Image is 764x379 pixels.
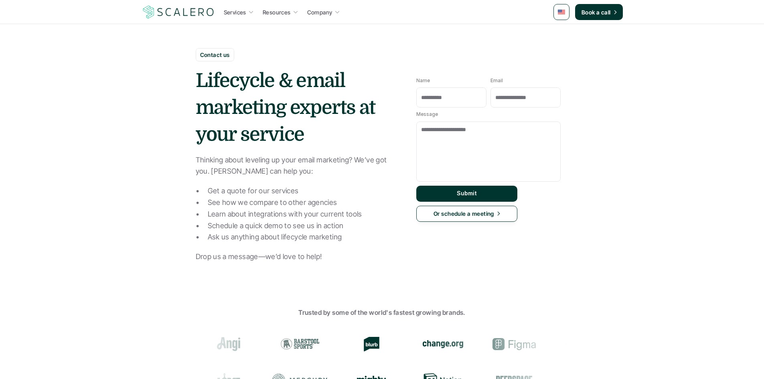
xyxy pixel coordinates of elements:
p: Schedule a quick demo to see us in action [208,220,396,232]
p: Name [416,78,430,83]
p: Company [307,8,332,16]
h1: Lifecycle & email marketing experts at your service [196,67,396,148]
p: Drop us a message—we’d love to help! [196,251,396,263]
a: Or schedule a meeting [416,206,517,222]
p: Email [490,78,503,83]
a: Book a call [575,4,623,20]
input: Name [416,87,486,107]
p: Submit [457,190,477,197]
p: Ask us anything about lifecycle marketing [208,231,396,243]
p: Thinking about leveling up your email marketing? We’ve got you. [PERSON_NAME] can help you: [196,154,396,178]
p: Get a quote for our services [208,185,396,197]
p: Book a call [582,8,611,16]
p: Or schedule a meeting [434,209,494,218]
input: Email [490,87,561,107]
button: Submit [416,186,517,202]
img: Scalero company logotype [142,4,215,20]
p: Learn about integrations with your current tools [208,209,396,220]
p: Resources [263,8,291,16]
p: See how we compare to other agencies [208,197,396,209]
a: Scalero company logotype [142,5,215,19]
p: Trusted by some of the world's fastest growing brands. [148,308,617,318]
p: Message [416,111,438,117]
p: Contact us [200,51,230,59]
textarea: Message [416,122,561,182]
p: Services [224,8,246,16]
